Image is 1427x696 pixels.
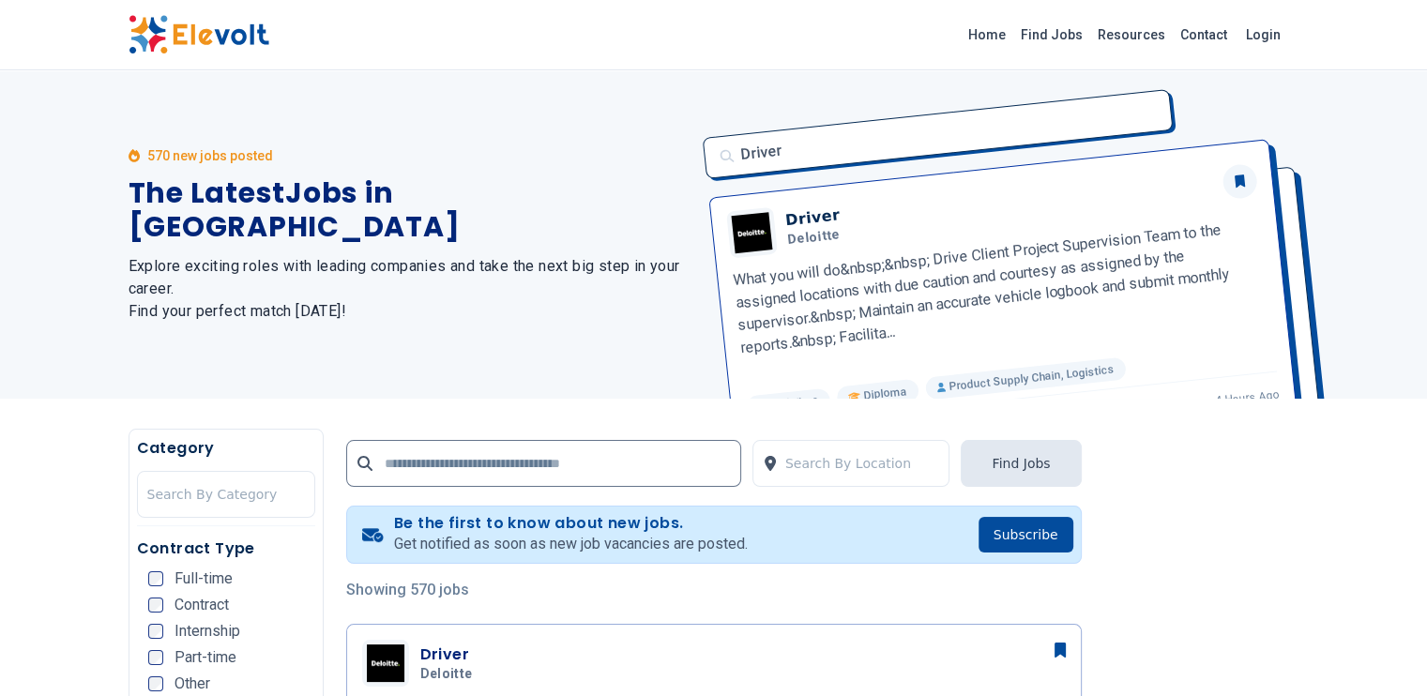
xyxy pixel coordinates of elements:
[148,598,163,613] input: Contract
[1013,20,1090,50] a: Find Jobs
[1173,20,1235,50] a: Contact
[175,676,210,691] span: Other
[129,255,691,323] h2: Explore exciting roles with leading companies and take the next big step in your career. Find you...
[175,650,236,665] span: Part-time
[175,624,240,639] span: Internship
[1333,606,1427,696] iframe: Chat Widget
[147,146,273,165] p: 570 new jobs posted
[420,666,473,683] span: Deloitte
[367,644,404,682] img: Deloitte
[420,643,480,666] h3: Driver
[129,15,269,54] img: Elevolt
[961,440,1081,487] button: Find Jobs
[979,517,1073,552] button: Subscribe
[961,20,1013,50] a: Home
[346,579,1082,601] p: Showing 570 jobs
[175,598,229,613] span: Contract
[175,571,233,586] span: Full-time
[148,571,163,586] input: Full-time
[148,676,163,691] input: Other
[148,624,163,639] input: Internship
[148,650,163,665] input: Part-time
[1090,20,1173,50] a: Resources
[137,537,315,560] h5: Contract Type
[1235,16,1292,53] a: Login
[137,437,315,460] h5: Category
[394,514,748,533] h4: Be the first to know about new jobs.
[394,533,748,555] p: Get notified as soon as new job vacancies are posted.
[129,176,691,244] h1: The Latest Jobs in [GEOGRAPHIC_DATA]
